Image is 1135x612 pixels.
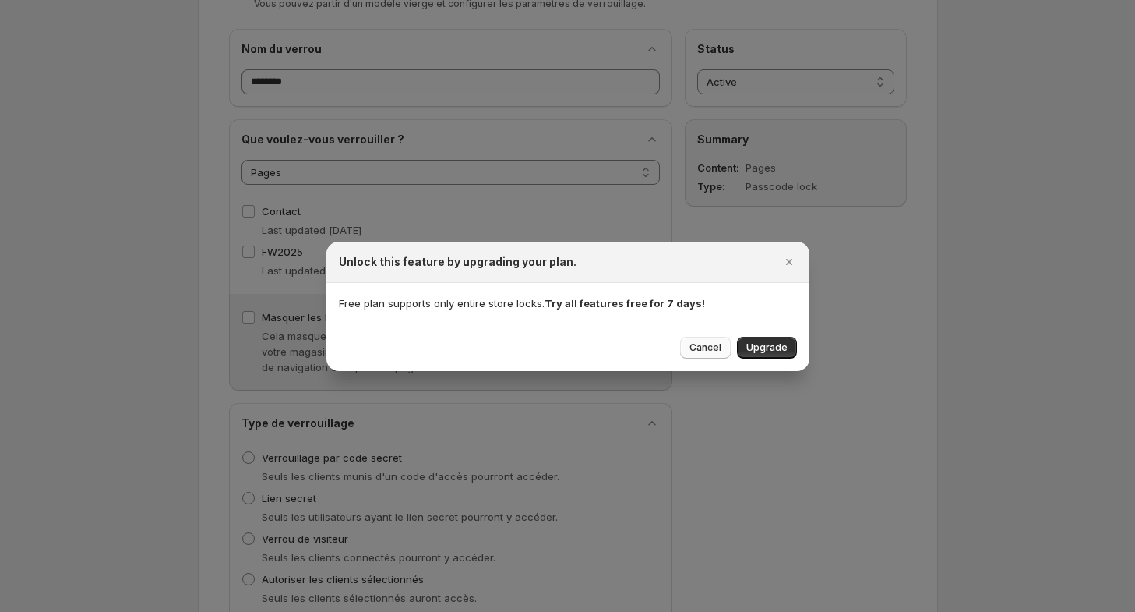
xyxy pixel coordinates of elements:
span: Cancel [689,341,721,354]
button: Upgrade [737,337,797,359]
p: Free plan supports only entire store locks. [339,295,797,311]
strong: Try all features free for 7 days! [545,297,705,310]
button: Cancel [680,337,731,359]
span: Upgrade [746,341,788,354]
h2: Unlock this feature by upgrading your plan. [339,254,576,270]
button: Close [778,251,800,273]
